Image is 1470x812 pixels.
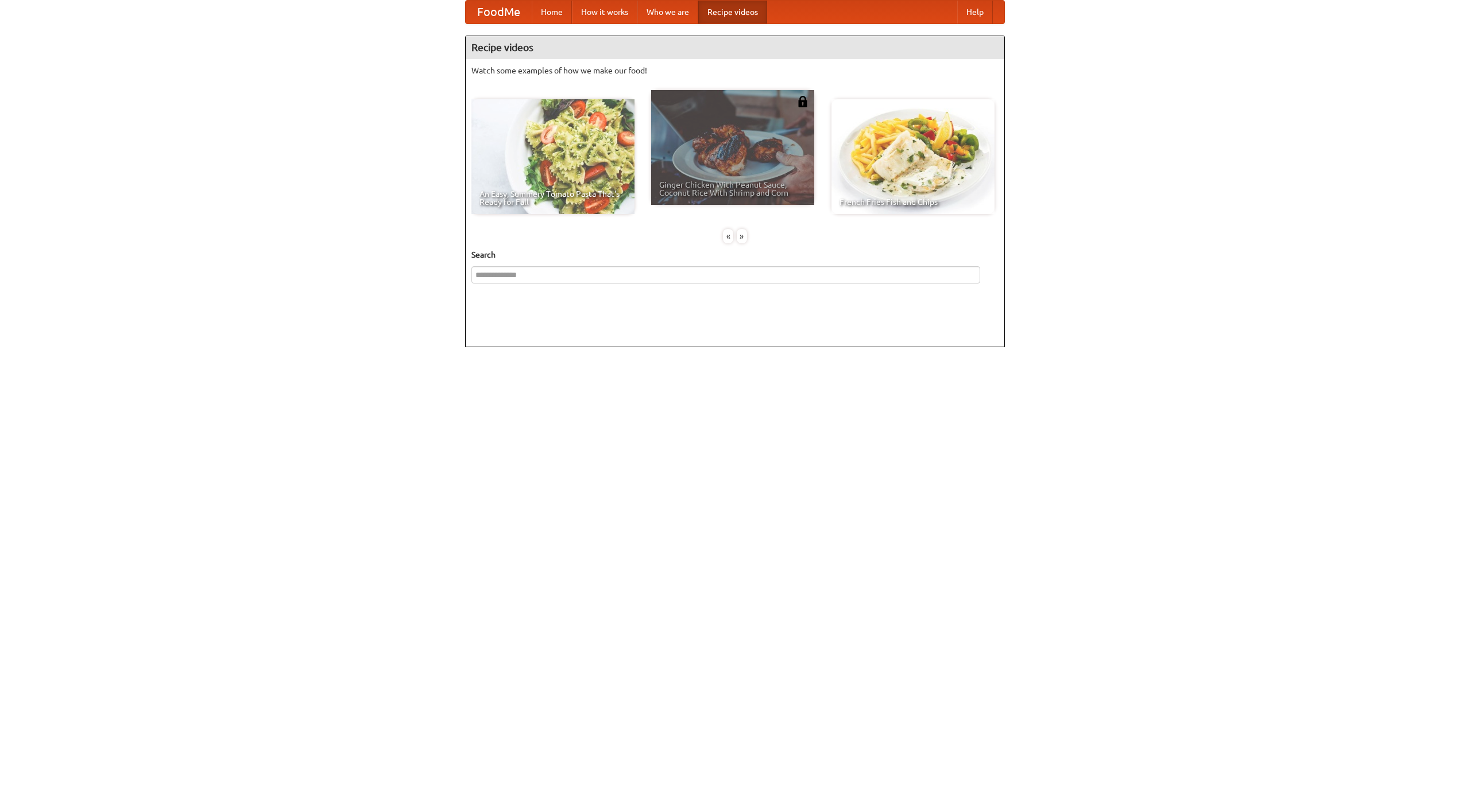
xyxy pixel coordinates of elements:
[737,229,747,243] div: »
[698,1,767,24] a: Recipe videos
[831,99,995,214] a: French Fries Fish and Chips
[466,36,1004,59] h4: Recipe videos
[723,229,733,243] div: «
[797,96,808,107] img: 483408.png
[479,190,626,206] span: An Easy, Summery Tomato Pasta That's Ready for Fall
[471,65,999,76] p: Watch some examples of how we make our food!
[957,1,993,24] a: Help
[466,1,532,24] a: FoodMe
[840,198,987,206] span: French Fries Fish and Chips
[572,1,637,24] a: How it works
[532,1,572,24] a: Home
[471,99,635,214] a: An Easy, Summery Tomato Pasta That's Ready for Fall
[637,1,698,24] a: Who we are
[471,249,999,261] h5: Search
